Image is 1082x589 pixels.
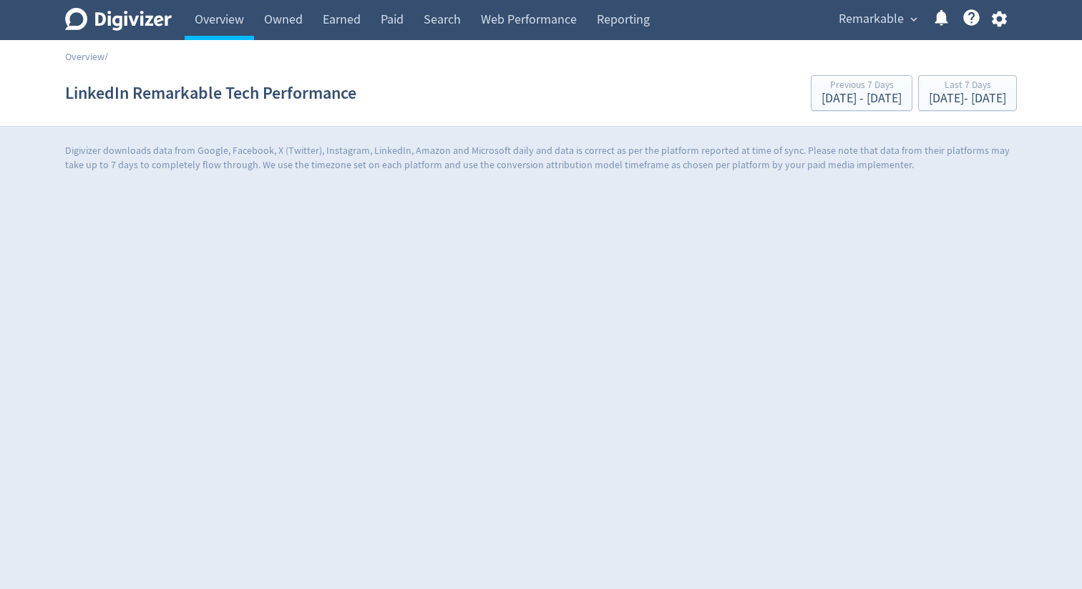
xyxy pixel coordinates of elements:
div: Previous 7 Days [822,80,902,92]
h1: LinkedIn Remarkable Tech Performance [65,70,356,116]
div: [DATE] - [DATE] [929,92,1006,105]
span: / [104,50,108,63]
p: Digivizer downloads data from Google, Facebook, X (Twitter), Instagram, LinkedIn, Amazon and Micr... [65,144,1017,172]
span: expand_more [907,13,920,26]
button: Remarkable [834,8,921,31]
button: Previous 7 Days[DATE] - [DATE] [811,75,912,111]
div: Last 7 Days [929,80,1006,92]
span: Remarkable [839,8,904,31]
div: [DATE] - [DATE] [822,92,902,105]
a: Overview [65,50,104,63]
button: Last 7 Days[DATE]- [DATE] [918,75,1017,111]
